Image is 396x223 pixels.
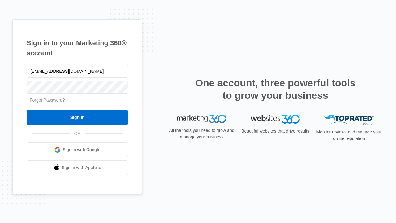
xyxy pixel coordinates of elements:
[27,110,128,125] input: Sign In
[324,115,374,125] img: Top Rated Local
[314,129,384,142] p: Monitor reviews and manage your online reputation
[167,127,236,140] p: All the tools you need to grow and manage your business
[241,128,310,134] p: Beautiful websites that drive results
[62,164,101,171] span: Sign in with Apple Id
[177,115,226,123] img: Marketing 360
[27,142,128,157] a: Sign in with Google
[63,146,101,153] span: Sign in with Google
[27,65,128,78] input: Email
[27,38,128,58] h1: Sign in to your Marketing 360® account
[251,115,300,124] img: Websites 360
[193,77,357,102] h2: One account, three powerful tools to grow your business
[30,98,65,103] a: Forgot Password?
[70,130,85,137] span: OR
[27,160,128,175] a: Sign in with Apple Id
